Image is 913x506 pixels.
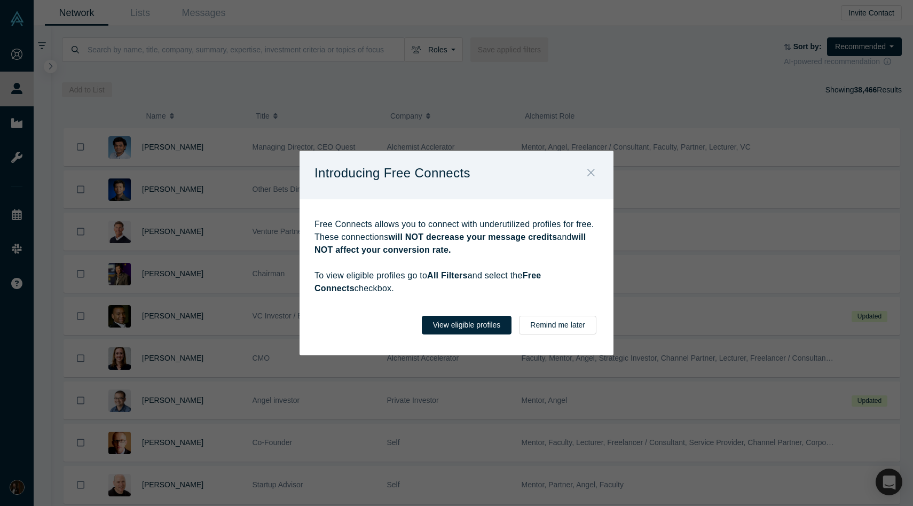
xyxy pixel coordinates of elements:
[580,162,602,185] button: Close
[314,162,470,184] p: Introducing Free Connects
[388,232,557,242] strong: will NOT decrease your message credits
[427,271,468,280] strong: All Filters
[314,218,599,295] p: Free Connects allows you to connect with underutilized profiles for free. These connections and T...
[314,232,586,254] strong: will NOT affect your conversion rate.
[519,316,596,334] button: Remind me later
[422,316,512,334] button: View eligible profiles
